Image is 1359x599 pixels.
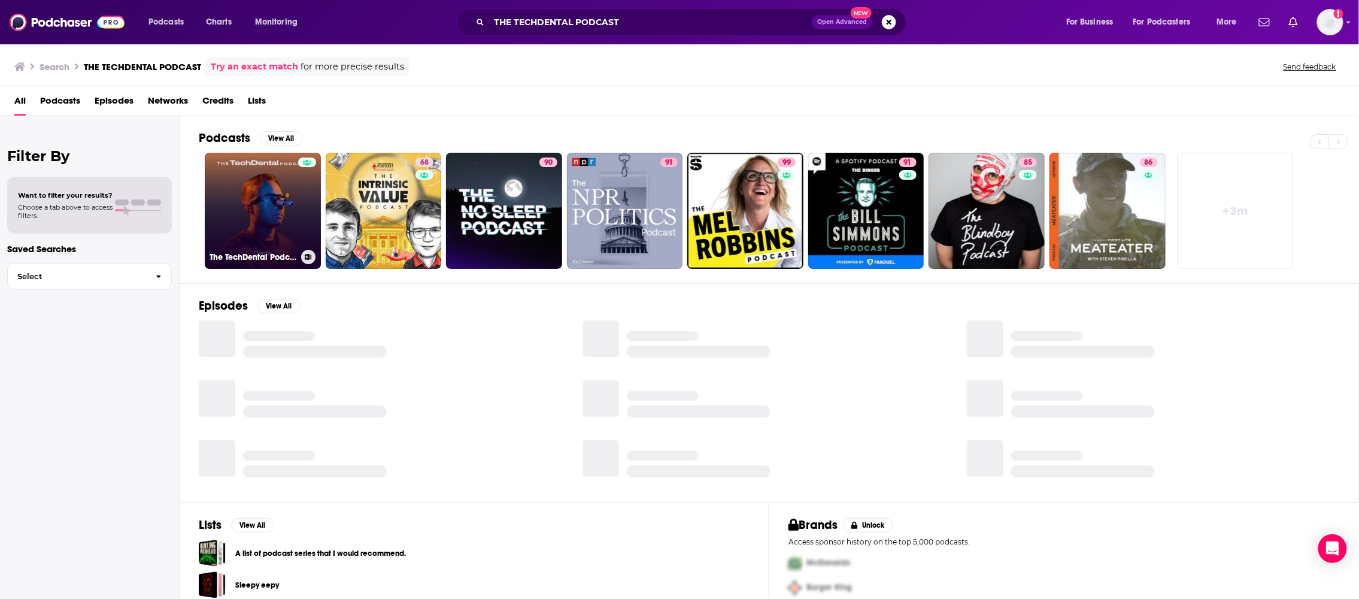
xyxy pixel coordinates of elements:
button: open menu [140,13,199,32]
a: ListsView All [199,518,274,533]
span: For Business [1066,14,1114,31]
a: 91 [567,153,683,269]
a: Credits [202,91,233,116]
button: View All [260,131,303,146]
span: 90 [544,157,553,169]
a: Sleepy eepy [235,579,279,592]
a: 90 [446,153,562,269]
button: Open AdvancedNew [812,15,872,29]
a: PodcastsView All [199,131,303,146]
a: Charts [198,13,239,32]
h2: Brands [788,518,838,533]
a: Networks [148,91,188,116]
a: Lists [248,91,266,116]
span: New [851,7,872,19]
span: Open Advanced [817,19,867,25]
a: 86 [1140,158,1158,167]
span: 86 [1145,157,1153,169]
div: Search podcasts, credits, & more... [468,8,918,36]
h2: Lists [199,518,222,533]
a: 99 [687,153,803,269]
div: Open Intercom Messenger [1318,534,1347,563]
span: 91 [665,157,673,169]
a: 91 [660,158,678,167]
span: 91 [904,157,912,169]
a: Show notifications dropdown [1254,12,1275,32]
span: Charts [206,14,232,31]
span: Podcasts [148,14,184,31]
button: Send feedback [1280,62,1340,72]
h3: Search [40,61,69,72]
h2: Filter By [7,147,172,165]
a: 99 [778,158,796,167]
a: 91 [808,153,924,269]
a: Sleepy eepy [199,571,226,598]
span: More [1217,14,1237,31]
button: Unlock [843,518,894,533]
a: A list of podcast series that I would recommend. [199,540,226,567]
img: First Pro Logo [784,551,806,576]
a: Show notifications dropdown [1284,12,1303,32]
button: open menu [247,13,313,32]
button: open menu [1208,13,1252,32]
a: All [14,91,26,116]
a: Try an exact match [211,60,298,74]
a: A list of podcast series that I would recommend. [235,547,406,560]
span: 68 [420,157,429,169]
input: Search podcasts, credits, & more... [489,13,812,32]
a: 85 [1019,158,1037,167]
h3: THE TECHDENTAL PODCAST [84,61,201,72]
a: The TechDental Podcast [205,153,321,269]
a: Podcasts [40,91,80,116]
img: Podchaser - Follow, Share and Rate Podcasts [10,11,125,34]
button: View All [231,518,274,533]
a: 68 [415,158,433,167]
button: open menu [1126,13,1208,32]
p: Saved Searches [7,243,172,255]
img: User Profile [1317,9,1343,35]
span: Want to filter your results? [18,191,113,199]
span: for more precise results [301,60,404,74]
span: For Podcasters [1133,14,1191,31]
p: Access sponsor history on the top 5,000 podcasts. [788,537,1339,546]
span: Burger King [806,583,852,593]
button: View All [257,299,301,313]
span: Monitoring [255,14,298,31]
a: 86 [1049,153,1166,269]
a: 90 [539,158,557,167]
h2: Podcasts [199,131,250,146]
a: 85 [929,153,1045,269]
a: 91 [899,158,917,167]
svg: Add a profile image [1334,9,1343,19]
button: open menu [1058,13,1129,32]
span: 99 [782,157,791,169]
span: 85 [1024,157,1032,169]
span: McDonalds [806,558,850,568]
span: Choose a tab above to access filters. [18,203,113,220]
a: EpisodesView All [199,298,301,313]
h3: The TechDental Podcast [210,252,296,262]
span: Logged in as BerkMarc [1317,9,1343,35]
button: Show profile menu [1317,9,1343,35]
span: Select [8,273,146,280]
a: 68 [326,153,442,269]
a: +3m [1178,153,1294,269]
button: Select [7,263,172,290]
h2: Episodes [199,298,248,313]
a: Episodes [95,91,134,116]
